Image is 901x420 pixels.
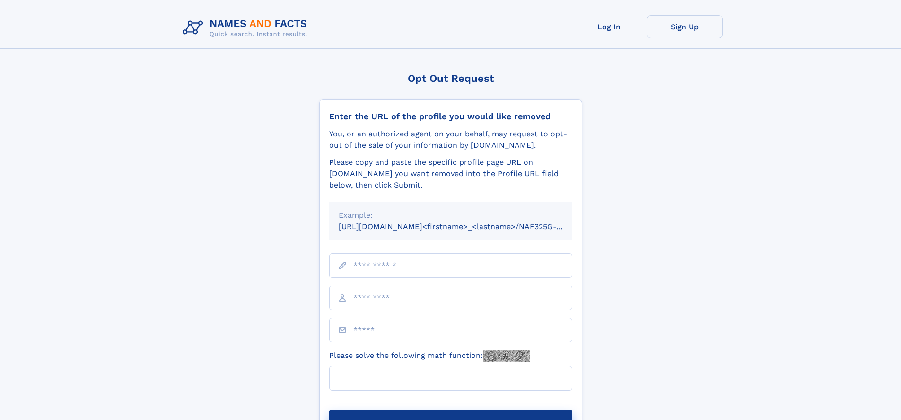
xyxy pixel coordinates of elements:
[339,210,563,221] div: Example:
[571,15,647,38] a: Log In
[339,222,590,231] small: [URL][DOMAIN_NAME]<firstname>_<lastname>/NAF325G-xxxxxxxx
[329,350,530,362] label: Please solve the following math function:
[647,15,723,38] a: Sign Up
[319,72,582,84] div: Opt Out Request
[329,111,572,122] div: Enter the URL of the profile you would like removed
[329,128,572,151] div: You, or an authorized agent on your behalf, may request to opt-out of the sale of your informatio...
[329,157,572,191] div: Please copy and paste the specific profile page URL on [DOMAIN_NAME] you want removed into the Pr...
[179,15,315,41] img: Logo Names and Facts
